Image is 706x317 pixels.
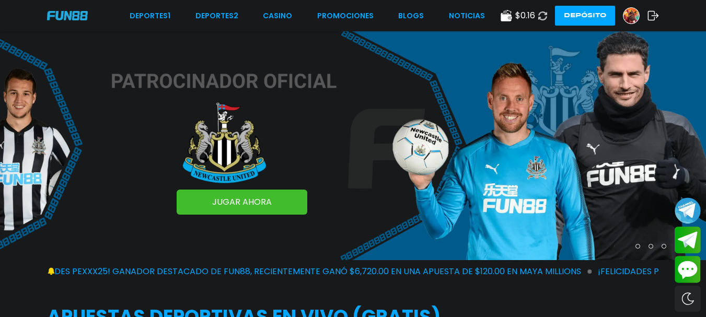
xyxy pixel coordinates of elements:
[555,6,615,26] button: Depósito
[449,10,485,21] a: NOTICIAS
[675,197,701,224] button: Join telegram channel
[675,227,701,254] button: Join telegram
[177,190,307,215] a: JUGAR AHORA
[47,11,88,20] img: Company Logo
[130,10,170,21] a: Deportes1
[675,256,701,283] button: Contact customer service
[515,9,535,22] span: $ 0.16
[623,8,639,24] img: Avatar
[195,10,238,21] a: Deportes2
[16,265,592,278] span: ¡FELICIDADES pexxx25! GANADOR DESTACADO DE FUN88, RECIENTEMENTE GANÓ $6,720.00 EN UNA APUESTA DE ...
[623,7,647,24] a: Avatar
[398,10,424,21] a: BLOGS
[317,10,374,21] a: Promociones
[675,286,701,312] div: Switch theme
[263,10,292,21] a: CASINO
